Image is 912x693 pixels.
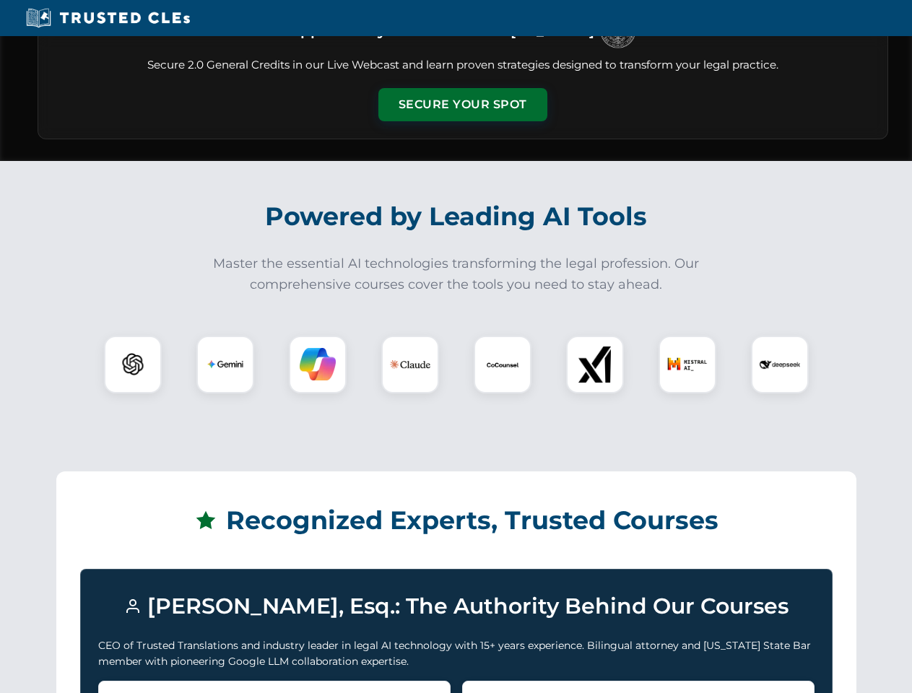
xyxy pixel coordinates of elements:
[204,253,709,295] p: Master the essential AI technologies transforming the legal profession. Our comprehensive courses...
[381,336,439,393] div: Claude
[760,344,800,385] img: DeepSeek Logo
[80,495,833,546] h2: Recognized Experts, Trusted Courses
[485,346,521,383] img: CoCounsel Logo
[474,336,531,393] div: CoCounsel
[207,346,243,383] img: Gemini Logo
[98,637,815,670] p: CEO of Trusted Translations and industry leader in legal AI technology with 15+ years experience....
[751,336,809,393] div: DeepSeek
[378,88,547,121] button: Secure Your Spot
[659,336,716,393] div: Mistral AI
[667,344,708,385] img: Mistral AI Logo
[98,587,815,626] h3: [PERSON_NAME], Esq.: The Authority Behind Our Courses
[22,7,194,29] img: Trusted CLEs
[196,336,254,393] div: Gemini
[300,346,336,383] img: Copilot Logo
[112,344,154,385] img: ChatGPT Logo
[56,191,856,242] h2: Powered by Leading AI Tools
[390,344,430,385] img: Claude Logo
[566,336,624,393] div: xAI
[577,346,613,383] img: xAI Logo
[289,336,347,393] div: Copilot
[56,57,870,74] p: Secure 2.0 General Credits in our Live Webcast and learn proven strategies designed to transform ...
[104,336,162,393] div: ChatGPT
